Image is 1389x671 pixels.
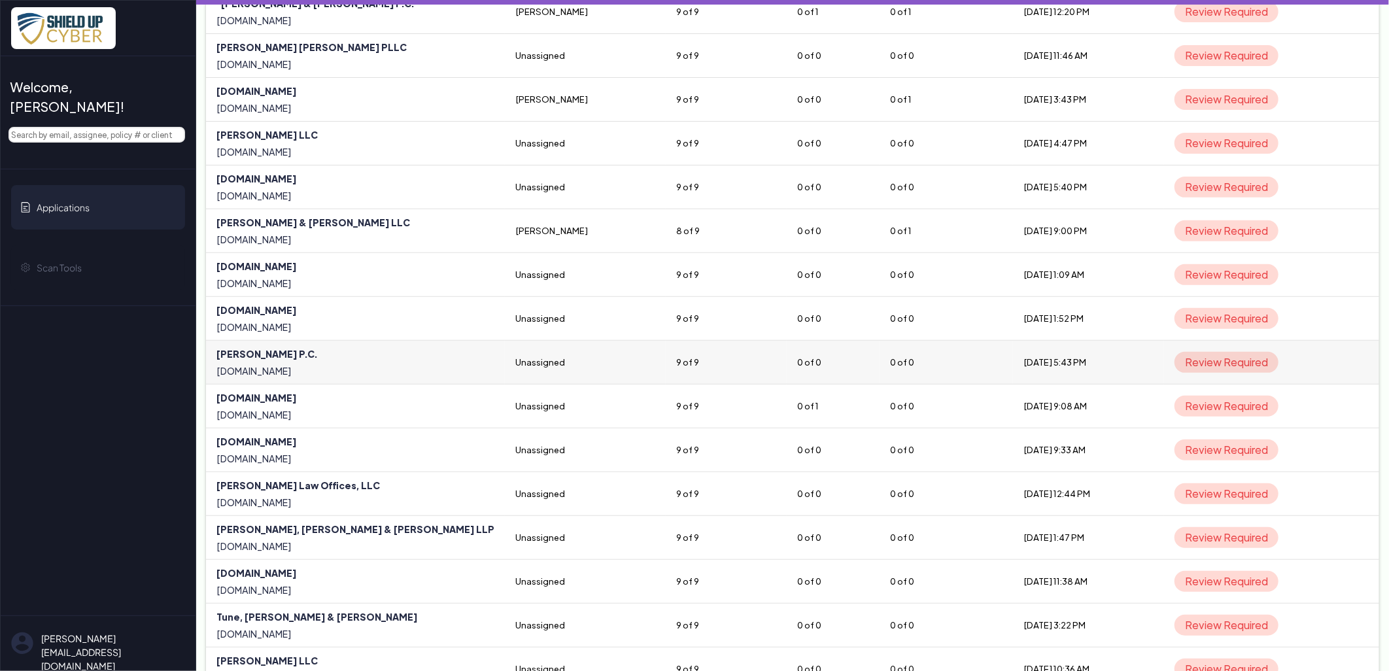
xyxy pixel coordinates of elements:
[1175,264,1278,285] span: Review Required
[505,297,666,341] td: Unassigned
[37,261,82,275] span: Scan Tools
[1175,439,1278,460] span: Review Required
[1013,253,1164,297] td: [DATE] 1:09 AM
[505,34,666,78] td: Unassigned
[505,78,666,122] td: [PERSON_NAME]
[1013,78,1164,122] td: [DATE] 3:43 PM
[1013,472,1164,516] td: [DATE] 12:44 PM
[1013,516,1164,560] td: [DATE] 1:47 PM
[666,122,787,165] td: 9 of 9
[11,185,185,230] a: Applications
[505,341,666,385] td: Unassigned
[505,165,666,209] td: Unassigned
[666,560,787,604] td: 9 of 9
[1175,220,1278,241] span: Review Required
[880,341,1013,385] td: 0 of 0
[787,122,880,165] td: 0 of 0
[787,516,880,560] td: 0 of 0
[11,632,33,655] img: su-uw-user-icon.svg
[880,385,1013,428] td: 0 of 0
[666,341,787,385] td: 9 of 9
[666,297,787,341] td: 9 of 9
[1175,352,1278,373] span: Review Required
[11,72,185,122] a: Welcome, [PERSON_NAME]!
[880,78,1013,122] td: 0 of 1
[787,604,880,647] td: 0 of 0
[20,202,31,213] img: application-icon.svg
[666,472,787,516] td: 9 of 9
[666,516,787,560] td: 9 of 9
[505,604,666,647] td: Unassigned
[787,78,880,122] td: 0 of 0
[787,428,880,472] td: 0 of 0
[880,253,1013,297] td: 0 of 0
[666,165,787,209] td: 9 of 9
[1175,133,1278,154] span: Review Required
[880,122,1013,165] td: 0 of 0
[666,385,787,428] td: 9 of 9
[1175,571,1278,592] span: Review Required
[505,209,666,253] td: [PERSON_NAME]
[880,165,1013,209] td: 0 of 0
[1175,527,1278,548] span: Review Required
[1013,297,1164,341] td: [DATE] 1:52 PM
[880,560,1013,604] td: 0 of 0
[1013,604,1164,647] td: [DATE] 3:22 PM
[505,428,666,472] td: Unassigned
[9,127,185,143] input: Search by email, assignee, policy # or client
[1013,385,1164,428] td: [DATE] 9:08 AM
[1175,483,1278,504] span: Review Required
[505,253,666,297] td: Unassigned
[880,428,1013,472] td: 0 of 0
[1175,1,1278,22] span: Review Required
[1013,209,1164,253] td: [DATE] 9:00 PM
[787,34,880,78] td: 0 of 0
[666,209,787,253] td: 8 of 9
[880,516,1013,560] td: 0 of 0
[787,253,880,297] td: 0 of 0
[20,262,31,273] img: gear-icon.svg
[1013,560,1164,604] td: [DATE] 11:38 AM
[666,428,787,472] td: 9 of 9
[1175,89,1278,110] span: Review Required
[880,472,1013,516] td: 0 of 0
[1013,34,1164,78] td: [DATE] 11:46 AM
[505,516,666,560] td: Unassigned
[787,560,880,604] td: 0 of 0
[11,7,116,49] img: x7pemu0IxLxkcbZJZdzx2HwkaHwO9aaLS0XkQIJL.png
[1175,45,1278,66] span: Review Required
[505,122,666,165] td: Unassigned
[787,297,880,341] td: 0 of 0
[666,78,787,122] td: 9 of 9
[1013,165,1164,209] td: [DATE] 5:40 PM
[787,209,880,253] td: 0 of 0
[1013,428,1164,472] td: [DATE] 9:33 AM
[11,245,185,290] a: Scan Tools
[505,385,666,428] td: Unassigned
[1013,341,1164,385] td: [DATE] 5:43 PM
[1175,396,1278,417] span: Review Required
[37,201,90,215] span: Applications
[666,253,787,297] td: 9 of 9
[1013,122,1164,165] td: [DATE] 4:47 PM
[787,385,880,428] td: 0 of 1
[666,34,787,78] td: 9 of 9
[505,472,666,516] td: Unassigned
[505,560,666,604] td: Unassigned
[1175,308,1278,329] span: Review Required
[787,341,880,385] td: 0 of 0
[880,297,1013,341] td: 0 of 0
[880,34,1013,78] td: 0 of 0
[787,472,880,516] td: 0 of 0
[1175,177,1278,198] span: Review Required
[10,77,175,116] span: Welcome, [PERSON_NAME]!
[880,604,1013,647] td: 0 of 0
[1175,615,1278,636] span: Review Required
[666,604,787,647] td: 9 of 9
[787,165,880,209] td: 0 of 0
[880,209,1013,253] td: 0 of 1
